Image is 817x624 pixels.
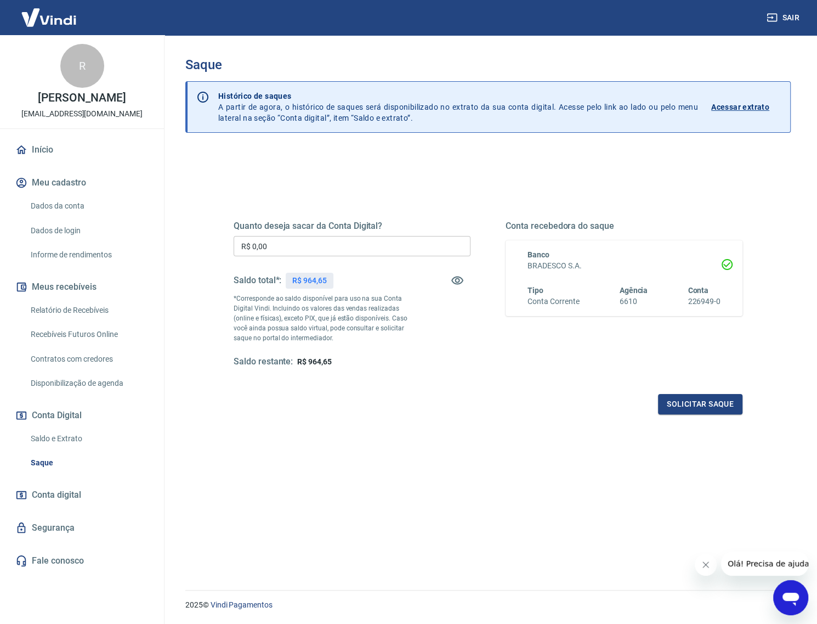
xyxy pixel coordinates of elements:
p: 2025 © [185,599,791,611]
button: Meu cadastro [13,171,151,195]
span: Olá! Precisa de ajuda? [7,8,92,16]
button: Sair [764,8,804,28]
h5: Saldo restante: [234,356,293,368]
span: Tipo [527,286,543,295]
p: R$ 964,65 [292,275,327,286]
a: Conta digital [13,483,151,507]
img: Vindi [13,1,84,34]
a: Vindi Pagamentos [211,600,273,609]
a: Relatório de Recebíveis [26,299,151,322]
a: Segurança [13,516,151,540]
p: *Corresponde ao saldo disponível para uso na sua Conta Digital Vindi. Incluindo os valores das ve... [234,294,411,343]
div: R [60,44,104,88]
span: Banco [527,250,549,259]
button: Conta Digital [13,403,151,428]
a: Dados da conta [26,195,151,217]
h6: 6610 [620,296,648,307]
h6: BRADESCO S.A. [527,260,720,272]
button: Meus recebíveis [13,275,151,299]
span: R$ 964,65 [297,357,332,366]
p: Histórico de saques [218,91,698,102]
a: Dados de login [26,220,151,242]
h5: Conta recebedora do saque [506,221,742,232]
p: [PERSON_NAME] [38,92,126,104]
p: Acessar extrato [711,102,769,113]
p: A partir de agora, o histórico de saques será disponibilizado no extrato da sua conta digital. Ac... [218,91,698,123]
h5: Saldo total*: [234,275,281,286]
span: Conta digital [32,487,81,503]
a: Fale conosco [13,549,151,573]
span: Conta [688,286,708,295]
h6: Conta Corrente [527,296,579,307]
a: Início [13,138,151,162]
iframe: Mensagem da empresa [721,552,808,576]
h3: Saque [185,57,791,72]
a: Recebíveis Futuros Online [26,323,151,346]
h6: 226949-0 [688,296,720,307]
button: Solicitar saque [658,394,742,414]
iframe: Fechar mensagem [695,554,717,576]
a: Disponibilização de agenda [26,372,151,395]
a: Saldo e Extrato [26,428,151,450]
h5: Quanto deseja sacar da Conta Digital? [234,221,470,232]
a: Acessar extrato [711,91,781,123]
a: Contratos com credores [26,348,151,370]
p: [EMAIL_ADDRESS][DOMAIN_NAME] [21,108,143,120]
a: Informe de rendimentos [26,244,151,266]
span: Agência [620,286,648,295]
a: Saque [26,452,151,474]
iframe: Botão para abrir a janela de mensagens [773,580,808,615]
